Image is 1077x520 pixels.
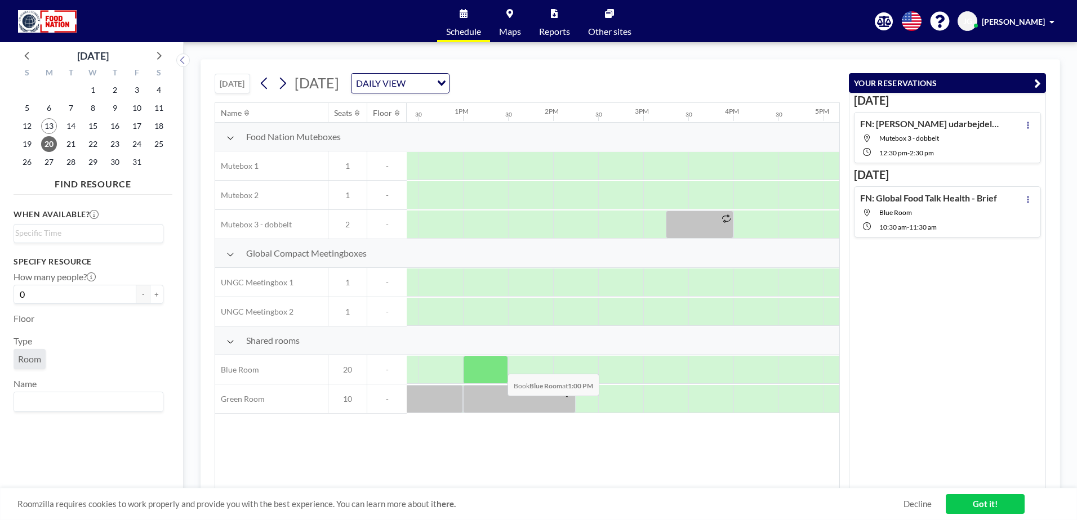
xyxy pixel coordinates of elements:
span: Food Nation Muteboxes [246,131,341,142]
span: Wednesday, October 1, 2025 [85,82,101,98]
div: 30 [505,111,512,118]
button: [DATE] [215,74,250,93]
span: Global Compact Meetingboxes [246,248,367,259]
span: Maps [499,27,521,36]
span: Friday, October 17, 2025 [129,118,145,134]
span: 1 [328,307,367,317]
span: Friday, October 10, 2025 [129,100,145,116]
div: M [38,66,60,81]
span: Sunday, October 12, 2025 [19,118,35,134]
div: Seats [334,108,352,118]
div: 3PM [635,107,649,115]
div: W [82,66,104,81]
span: Saturday, October 18, 2025 [151,118,167,134]
div: Name [221,108,242,118]
div: 30 [595,111,602,118]
span: Monday, October 6, 2025 [41,100,57,116]
div: S [148,66,170,81]
span: Thursday, October 2, 2025 [107,82,123,98]
span: - [367,307,407,317]
span: - [907,149,910,157]
span: Mutebox 2 [215,190,259,200]
div: 30 [686,111,692,118]
input: Search for option [409,76,430,91]
button: + [150,285,163,304]
span: 1 [328,277,367,288]
b: 1:00 PM [568,382,593,390]
b: Blue Room [529,382,562,390]
span: Shared rooms [246,335,300,346]
label: Name [14,378,37,389]
span: Saturday, October 25, 2025 [151,136,167,152]
button: - [136,285,150,304]
span: DAILY VIEW [354,76,408,91]
span: Reports [539,27,570,36]
span: JG [963,16,972,26]
span: UNGC Meetingbox 1 [215,277,293,288]
span: 20 [328,365,367,375]
span: 2 [328,219,367,230]
span: Book at [508,374,599,396]
a: Got it! [946,494,1025,514]
span: Saturday, October 11, 2025 [151,100,167,116]
span: Monday, October 27, 2025 [41,154,57,170]
span: 10:30 AM [879,223,907,231]
a: Decline [904,499,932,509]
span: Mutebox 3 - dobbelt [215,219,292,230]
div: F [126,66,148,81]
span: Blue Room [215,365,259,375]
button: YOUR RESERVATIONS [849,73,1046,93]
span: Sunday, October 26, 2025 [19,154,35,170]
div: T [60,66,82,81]
span: Wednesday, October 29, 2025 [85,154,101,170]
span: Thursday, October 16, 2025 [107,118,123,134]
h4: FN: [PERSON_NAME] udarbejdelse + Julefrokost [860,118,1001,129]
h4: FN: Global Food Talk Health - Brief [860,192,997,204]
input: Search for option [15,395,157,409]
span: Wednesday, October 15, 2025 [85,118,101,134]
span: Mutebox 3 - dobbelt [879,134,939,142]
span: Monday, October 13, 2025 [41,118,57,134]
span: - [367,219,407,230]
div: 5PM [815,107,829,115]
span: [PERSON_NAME] [982,17,1045,26]
span: - [907,223,909,231]
span: Schedule [446,27,481,36]
span: 11:30 AM [909,223,937,231]
span: Blue Room [879,208,912,217]
span: Sunday, October 5, 2025 [19,100,35,116]
span: Thursday, October 30, 2025 [107,154,123,170]
input: Search for option [15,227,157,239]
span: Friday, October 31, 2025 [129,154,145,170]
h4: FIND RESOURCE [14,174,172,190]
span: Green Room [215,394,265,404]
span: Thursday, October 23, 2025 [107,136,123,152]
span: Roomzilla requires cookies to work properly and provide you with the best experience. You can lea... [17,499,904,509]
a: here. [437,499,456,509]
span: - [367,190,407,200]
div: 30 [776,111,782,118]
div: Search for option [14,392,163,411]
span: Tuesday, October 7, 2025 [63,100,79,116]
span: - [367,394,407,404]
label: Type [14,335,32,347]
span: Sunday, October 19, 2025 [19,136,35,152]
span: UNGC Meetingbox 2 [215,307,293,317]
h3: [DATE] [854,168,1041,182]
label: Floor [14,313,34,324]
span: 1 [328,190,367,200]
div: 30 [415,111,422,118]
span: [DATE] [295,74,339,91]
span: - [367,161,407,171]
span: 2:30 PM [910,149,934,157]
div: T [104,66,126,81]
span: Monday, October 20, 2025 [41,136,57,152]
span: Saturday, October 4, 2025 [151,82,167,98]
span: Tuesday, October 21, 2025 [63,136,79,152]
span: Friday, October 24, 2025 [129,136,145,152]
span: Tuesday, October 14, 2025 [63,118,79,134]
span: Tuesday, October 28, 2025 [63,154,79,170]
div: [DATE] [77,48,109,64]
div: 2PM [545,107,559,115]
img: organization-logo [18,10,77,33]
